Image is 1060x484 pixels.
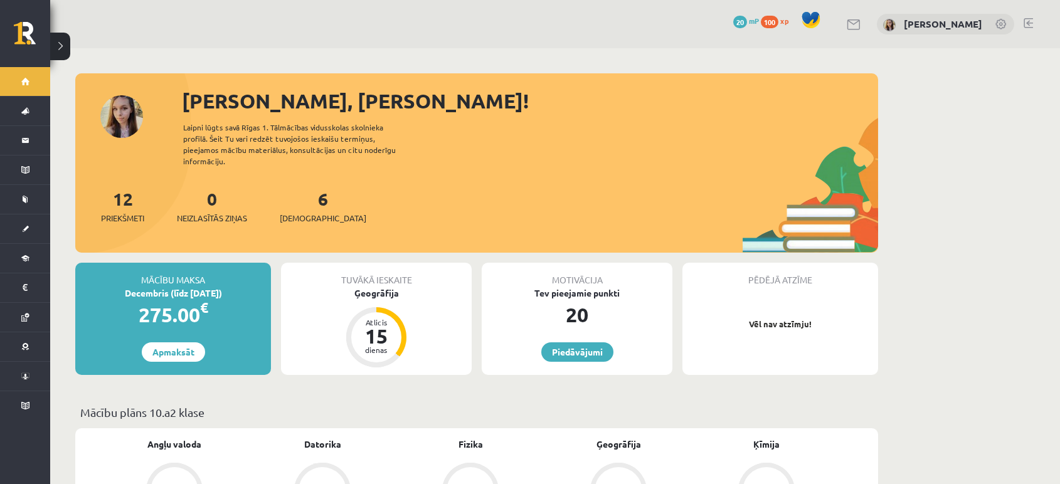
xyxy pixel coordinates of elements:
[458,438,483,451] a: Fizika
[780,16,788,26] span: xp
[101,212,144,224] span: Priekšmeti
[541,342,613,362] a: Piedāvājumi
[75,263,271,287] div: Mācību maksa
[177,212,247,224] span: Neizlasītās ziņas
[80,404,873,421] p: Mācību plāns 10.a2 klase
[75,300,271,330] div: 275.00
[358,318,395,326] div: Atlicis
[280,187,366,224] a: 6[DEMOGRAPHIC_DATA]
[904,18,982,30] a: [PERSON_NAME]
[280,212,366,224] span: [DEMOGRAPHIC_DATA]
[749,16,759,26] span: mP
[281,263,472,287] div: Tuvākā ieskaite
[75,287,271,300] div: Decembris (līdz [DATE])
[761,16,795,26] a: 100 xp
[682,263,878,287] div: Pēdējā atzīme
[482,300,672,330] div: 20
[482,287,672,300] div: Tev pieejamie punkti
[689,318,872,330] p: Vēl nav atzīmju!
[733,16,747,28] span: 20
[358,326,395,346] div: 15
[596,438,641,451] a: Ģeogrāfija
[733,16,759,26] a: 20 mP
[147,438,201,451] a: Angļu valoda
[482,263,672,287] div: Motivācija
[304,438,341,451] a: Datorika
[358,346,395,354] div: dienas
[281,287,472,369] a: Ģeogrāfija Atlicis 15 dienas
[753,438,780,451] a: Ķīmija
[142,342,205,362] a: Apmaksāt
[183,122,418,167] div: Laipni lūgts savā Rīgas 1. Tālmācības vidusskolas skolnieka profilā. Šeit Tu vari redzēt tuvojošo...
[281,287,472,300] div: Ģeogrāfija
[14,22,50,53] a: Rīgas 1. Tālmācības vidusskola
[182,86,878,116] div: [PERSON_NAME], [PERSON_NAME]!
[177,187,247,224] a: 0Neizlasītās ziņas
[101,187,144,224] a: 12Priekšmeti
[883,19,896,31] img: Marija Nicmane
[761,16,778,28] span: 100
[200,298,208,317] span: €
